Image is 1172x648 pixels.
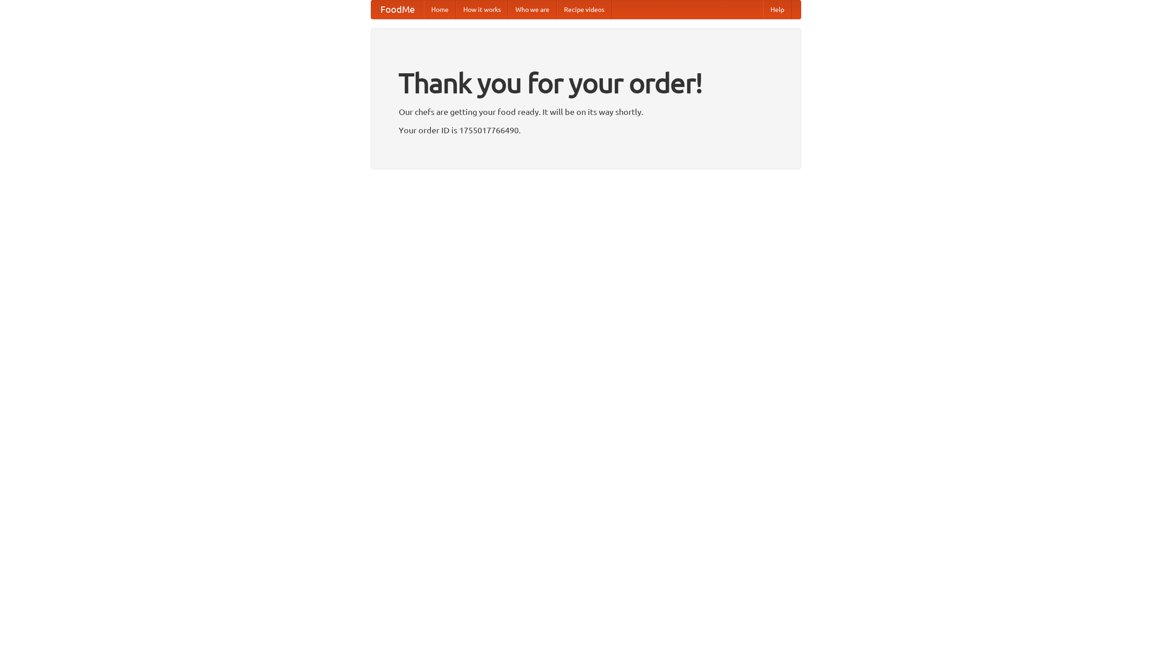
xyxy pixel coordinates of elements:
h1: Thank you for your order! [399,61,773,105]
p: Your order ID is 1755017766490. [399,123,773,137]
a: Who we are [508,0,557,19]
a: Recipe videos [557,0,612,19]
a: Home [424,0,456,19]
p: Our chefs are getting your food ready. It will be on its way shortly. [399,105,773,119]
a: FoodMe [371,0,424,19]
a: How it works [456,0,508,19]
a: Help [763,0,792,19]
